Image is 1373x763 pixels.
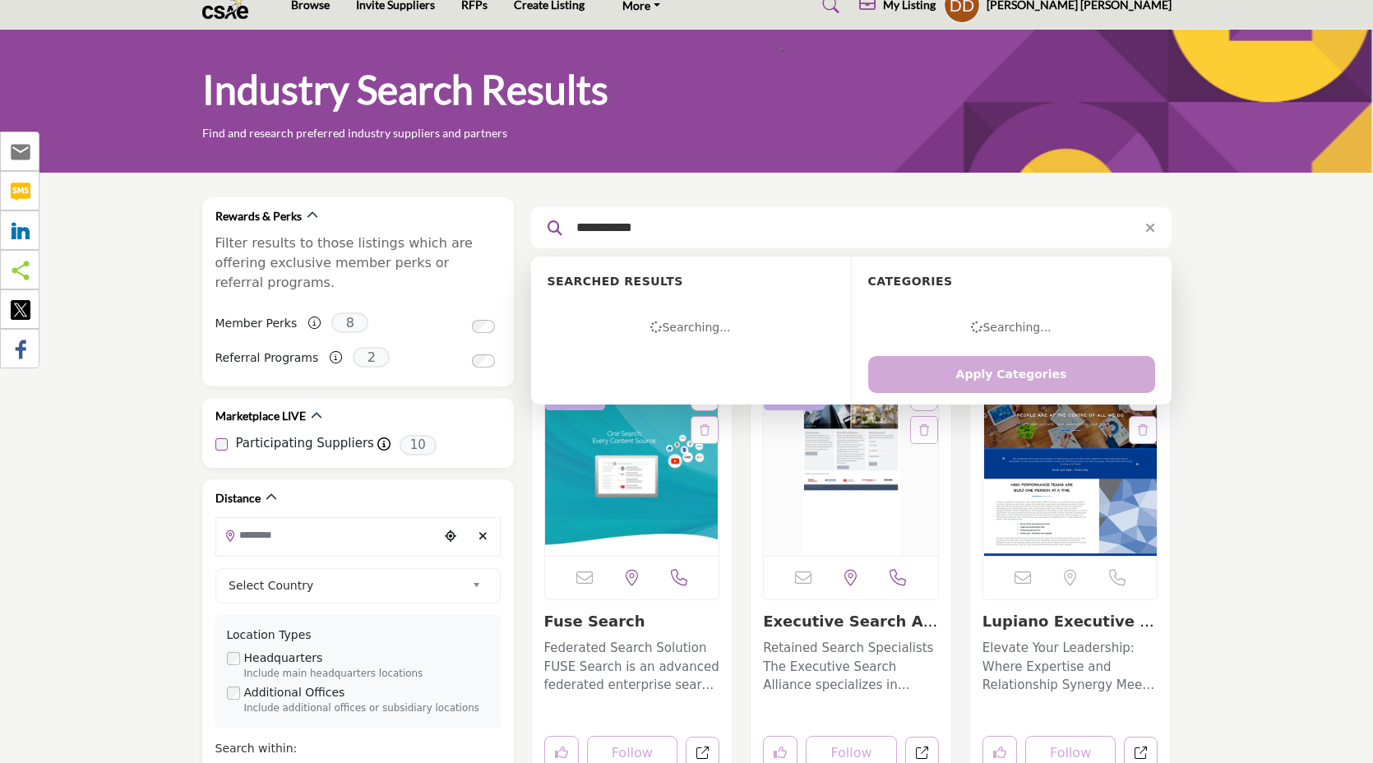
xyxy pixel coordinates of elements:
[764,383,938,556] img: Executive Search Alliance
[764,383,938,556] a: Open Listing in new tab
[544,613,720,631] h3: Fuse Search
[983,383,1158,556] img: Lupiano Executive Search
[202,125,507,141] p: Find and research preferred industry suppliers and partners
[215,438,228,451] input: Participating Suppliers checkbox
[548,273,834,290] div: Searched Results
[227,627,489,644] div: Location Types
[215,408,306,424] h2: Marketplace LIVE
[215,309,298,338] label: Member Perks
[471,519,496,554] div: Clear search location
[215,234,501,293] p: Filter results to those listings which are offering exclusive member perks or referral programs.
[544,639,720,695] p: Federated Search Solution FUSE Search is an advanced federated enterprise search platform that co...
[982,613,1154,648] a: Lupiano Executive Se...
[331,312,368,333] span: 8
[763,639,939,695] p: Retained Search Specialists The Executive Search Alliance specializes in retained executive and b...
[983,383,1158,556] a: Open Listing in new tab
[982,639,1158,695] p: Elevate Your Leadership: Where Expertise and Relationship Synergy Meet Excellence. This company i...
[229,576,465,595] span: Select Country
[763,613,937,648] a: Executive Search All...
[400,435,437,455] span: 10
[982,613,1158,631] h3: Lupiano Executive Search
[236,434,374,453] label: Participating Suppliers
[868,273,1155,290] div: Categories
[216,519,438,551] input: Search Location
[868,303,1155,353] div: Searching...
[545,383,719,556] img: Fuse Search
[438,519,463,554] div: Choose your current location
[215,344,319,372] label: Referral Programs
[472,354,495,368] input: Switch to Referral Programs
[202,64,608,115] h1: Industry Search Results
[244,650,323,667] label: Headquarters
[545,383,719,556] a: Open Listing in new tab
[244,701,489,716] div: Include additional offices or subsidiary locations
[353,347,390,368] span: 2
[215,490,261,506] h2: Distance
[244,684,345,701] label: Additional Offices
[244,667,489,682] div: Include main headquarters locations
[544,613,645,630] a: Fuse Search
[548,303,834,353] div: Searching...
[544,635,720,695] a: Federated Search Solution FUSE Search is an advanced federated enterprise search platform that co...
[472,320,495,333] input: Switch to Member Perks
[982,635,1158,695] a: Elevate Your Leadership: Where Expertise and Relationship Synergy Meet Excellence. This company i...
[763,635,939,695] a: Retained Search Specialists The Executive Search Alliance specializes in retained executive and b...
[868,356,1155,393] button: Apply Categories
[215,740,501,757] div: Search within:
[215,208,302,224] h2: Rewards & Perks
[763,613,939,631] h3: Executive Search Alliance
